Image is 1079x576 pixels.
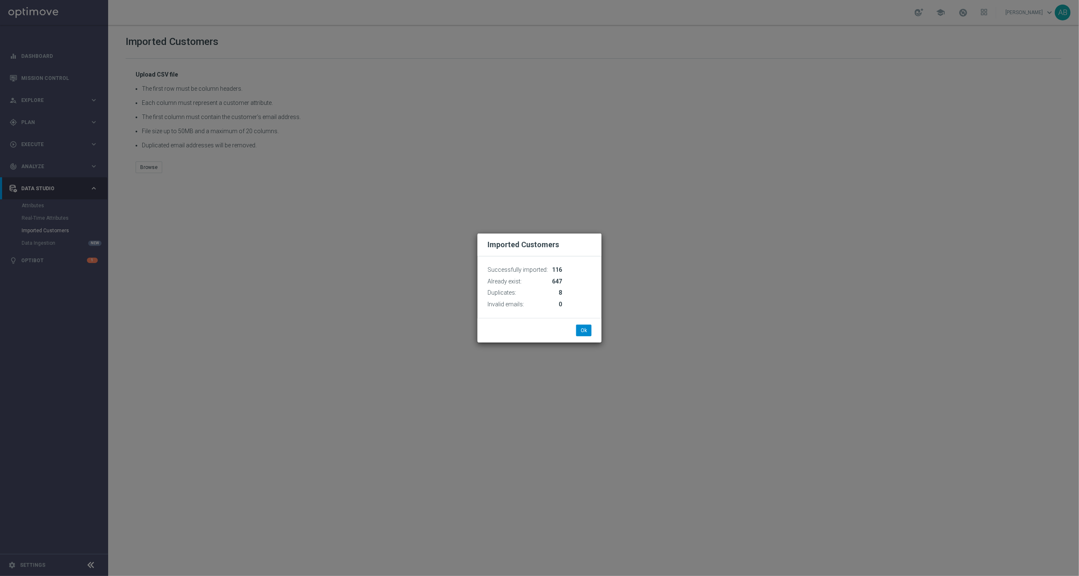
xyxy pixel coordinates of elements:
[552,278,562,285] span: 647
[559,289,562,296] span: 8
[488,278,522,285] span: Already exist:
[488,240,559,250] h2: Imported Customers
[559,301,562,308] span: 0
[576,325,591,336] button: Ok
[488,289,516,296] span: Duplicates:
[488,301,524,308] span: Invalid emails:
[488,266,548,273] span: Successfully imported:
[552,266,562,273] span: 116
